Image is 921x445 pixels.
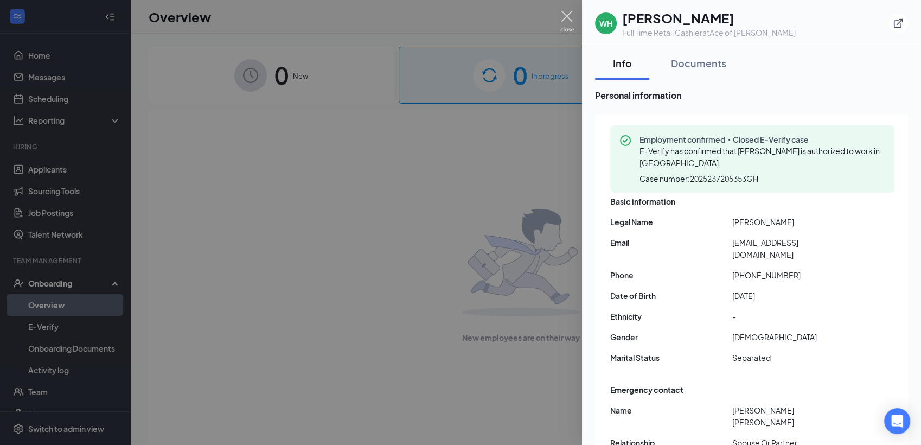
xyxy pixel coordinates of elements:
[639,134,886,145] span: Employment confirmed・Closed E-Verify case
[610,216,732,228] span: Legal Name
[888,14,908,33] button: ExternalLink
[610,310,732,322] span: Ethnicity
[732,404,854,428] span: [PERSON_NAME] [PERSON_NAME]
[610,237,732,249] span: Email
[639,146,880,168] span: E-Verify has confirmed that [PERSON_NAME] is authorized to work in [GEOGRAPHIC_DATA].
[599,18,612,29] div: WH
[639,173,758,184] span: Case number: 2025237205353GH
[732,237,854,260] span: [EMAIL_ADDRESS][DOMAIN_NAME]
[610,269,732,281] span: Phone
[732,352,854,364] span: Separated
[893,18,904,29] svg: ExternalLink
[610,195,675,207] span: Basic information
[732,331,854,343] span: [DEMOGRAPHIC_DATA]
[610,290,732,302] span: Date of Birth
[671,56,726,70] div: Documents
[610,404,732,416] span: Name
[732,310,854,322] span: -
[732,290,854,302] span: [DATE]
[610,352,732,364] span: Marital Status
[619,134,632,147] svg: CheckmarkCircle
[622,9,796,27] h1: [PERSON_NAME]
[610,384,683,396] span: Emergency contact
[732,216,854,228] span: [PERSON_NAME]
[732,269,854,281] span: [PHONE_NUMBER]
[610,331,732,343] span: Gender
[622,27,796,38] div: Full Time Retail Cashier at Ace of [PERSON_NAME]
[606,56,638,70] div: Info
[884,408,910,434] div: Open Intercom Messenger
[595,88,908,102] span: Personal information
